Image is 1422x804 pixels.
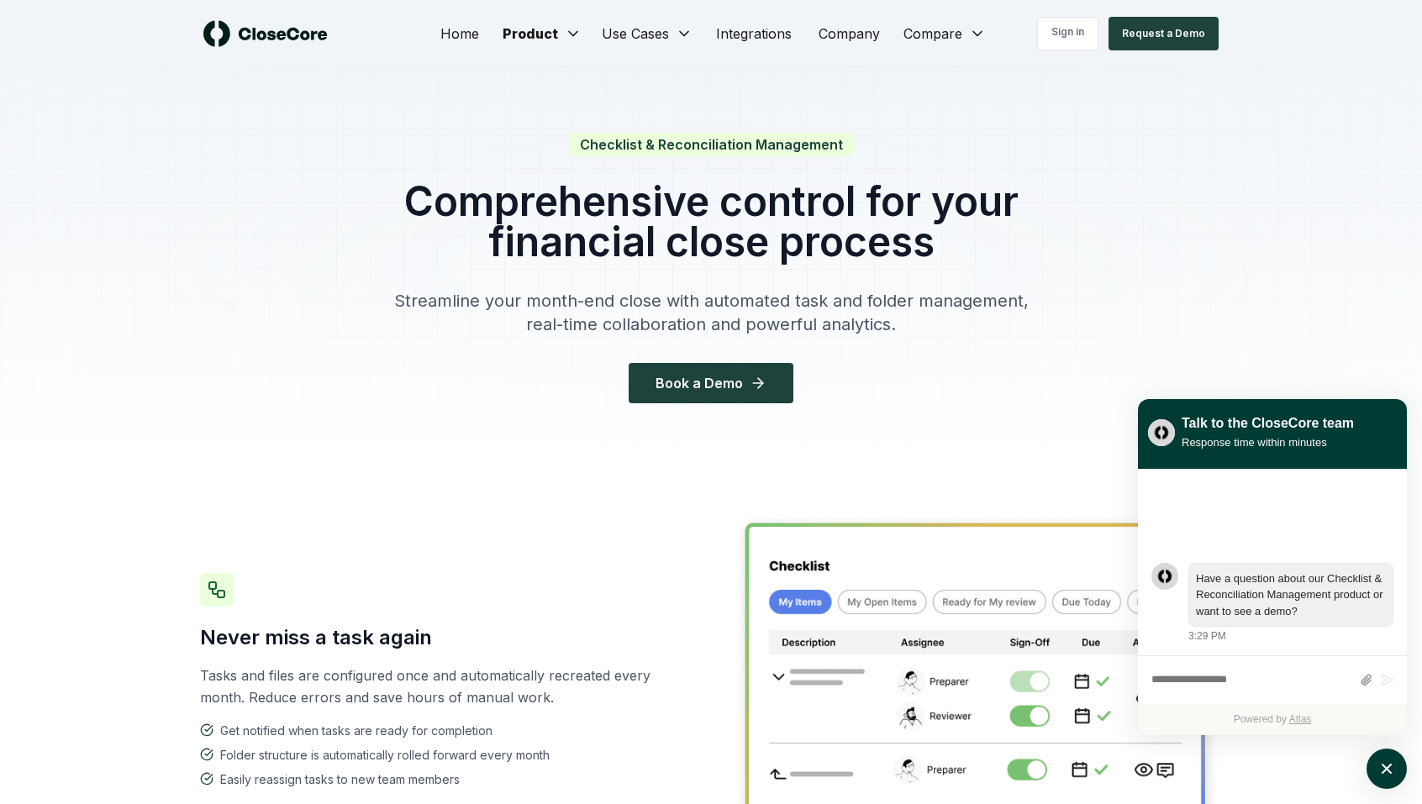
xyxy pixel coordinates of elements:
span: Get notified when tasks are ready for completion [220,722,492,739]
h3: Never miss a task again [200,624,691,651]
button: Use Cases [592,17,703,50]
span: Checklist & Reconciliation Management [570,133,853,156]
span: Use Cases [602,24,669,44]
span: Folder structure is automatically rolled forward every month [220,746,550,764]
div: atlas-composer [1151,665,1393,696]
p: Tasks and files are configured once and automatically recreated every month. Reduce errors and sa... [200,665,691,708]
a: Home [427,17,492,50]
a: Company [805,17,893,50]
div: atlas-message-bubble [1188,563,1393,628]
span: Compare [903,24,962,44]
div: Talk to the CloseCore team [1182,413,1354,434]
img: yblje5SQxOoZuw2TcITt_icon.png [1148,419,1175,446]
button: atlas-launcher [1367,749,1407,789]
a: Sign in [1037,17,1098,50]
div: Wednesday, August 13, 3:29 PM [1188,563,1393,644]
div: atlas-message-author-avatar [1151,563,1178,590]
button: Compare [893,17,996,50]
h1: Comprehensive control for your financial close process [388,181,1034,262]
span: Easily reassign tasks to new team members [220,770,460,788]
a: Atlas [1289,713,1312,725]
div: Powered by [1138,704,1407,735]
div: atlas-ticket [1138,470,1407,735]
button: Request a Demo [1109,17,1219,50]
a: Integrations [703,17,805,50]
div: Response time within minutes [1182,434,1354,451]
button: Attach files by clicking or dropping files here [1360,673,1372,687]
p: Streamline your month-end close with automated task and folder management, real-time collaboratio... [388,289,1034,336]
img: logo [203,20,328,47]
button: Product [492,17,592,50]
span: Product [503,24,558,44]
div: atlas-window [1138,399,1407,735]
div: atlas-message [1151,563,1393,644]
div: 3:29 PM [1188,628,1226,644]
div: atlas-message-text [1196,570,1386,620]
button: Book a Demo [629,363,793,403]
